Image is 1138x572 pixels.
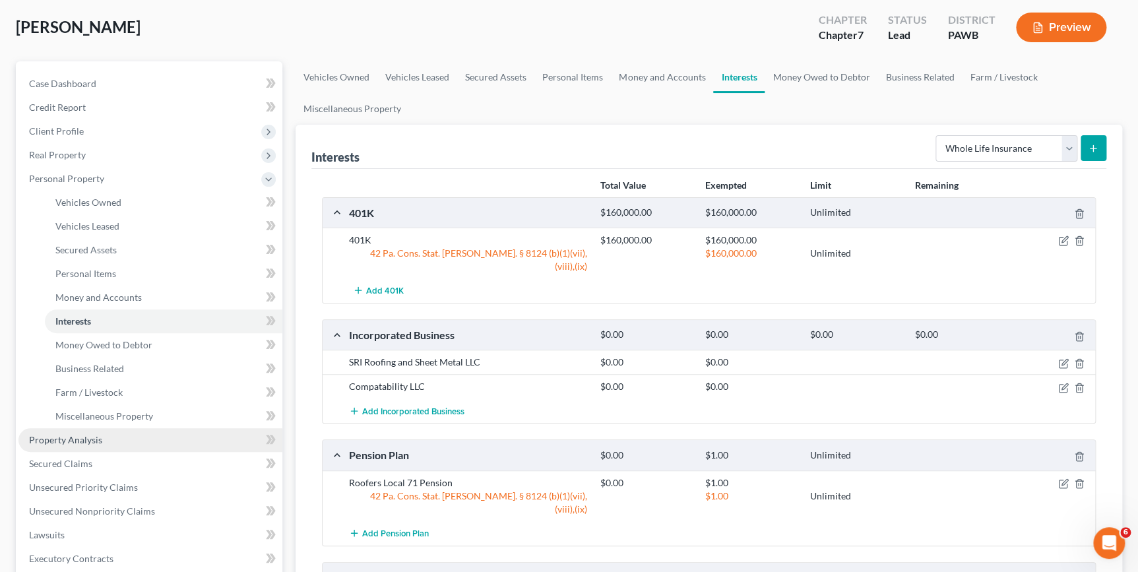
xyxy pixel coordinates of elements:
a: Secured Assets [45,238,282,262]
div: $160,000.00 [699,247,804,260]
span: Add 401K [366,286,404,296]
div: 42 Pa. Cons. Stat. [PERSON_NAME]. § 8124 (b)(1)(vii), (viii),(ix) [342,247,594,273]
div: SRI Roofing and Sheet Metal LLC [342,356,594,369]
a: Case Dashboard [18,72,282,96]
a: Vehicles Owned [45,191,282,214]
a: Vehicles Leased [45,214,282,238]
iframe: Intercom live chat [1093,527,1125,559]
span: Business Related [55,363,124,374]
div: Unlimited [804,247,908,260]
a: Business Related [45,357,282,381]
span: 6 [1120,527,1131,538]
div: Unlimited [804,490,908,503]
div: $0.00 [699,380,804,393]
span: Miscellaneous Property [55,410,153,422]
a: Vehicles Owned [296,61,377,93]
span: Interests [55,315,91,327]
span: Executory Contracts [29,553,113,564]
a: Miscellaneous Property [296,93,409,125]
div: $1.00 [699,490,804,503]
span: Property Analysis [29,434,102,445]
div: Interests [311,149,360,165]
div: 401K [342,234,594,247]
a: Money Owed to Debtor [45,333,282,357]
div: $0.00 [594,356,699,369]
strong: Total Value [600,179,646,191]
div: Unlimited [804,207,908,219]
a: Unsecured Priority Claims [18,476,282,499]
a: Interests [713,61,765,93]
button: Add Incorporated Business [349,398,464,423]
div: $160,000.00 [594,234,699,247]
div: Chapter [818,13,866,28]
strong: Limit [810,179,831,191]
span: Real Property [29,149,86,160]
div: Roofers Local 71 Pension [342,476,594,490]
div: 42 Pa. Cons. Stat. [PERSON_NAME]. § 8124 (b)(1)(vii), (viii),(ix) [342,490,594,516]
div: Incorporated Business [342,328,594,342]
div: Chapter [818,28,866,43]
span: Secured Claims [29,458,92,469]
a: Property Analysis [18,428,282,452]
span: Unsecured Nonpriority Claims [29,505,155,517]
div: Unlimited [804,449,908,462]
div: $0.00 [594,380,699,393]
span: Personal Property [29,173,104,184]
a: Money Owed to Debtor [765,61,877,93]
span: Unsecured Priority Claims [29,482,138,493]
span: 7 [857,28,863,41]
a: Secured Assets [457,61,534,93]
span: Secured Assets [55,244,117,255]
a: Money and Accounts [45,286,282,309]
a: Business Related [877,61,962,93]
span: Client Profile [29,125,84,137]
div: $0.00 [594,449,699,462]
strong: Remaining [915,179,959,191]
a: Personal Items [45,262,282,286]
span: Farm / Livestock [55,387,123,398]
div: $160,000.00 [699,234,804,247]
div: Pension Plan [342,448,594,462]
button: Add 401K [349,278,407,303]
div: $0.00 [699,356,804,369]
div: Status [887,13,926,28]
span: Add Pension Plan [362,528,429,538]
div: $0.00 [804,329,908,341]
span: Vehicles Owned [55,197,121,208]
div: Lead [887,28,926,43]
div: $160,000.00 [699,207,804,219]
span: Personal Items [55,268,116,279]
a: Credit Report [18,96,282,119]
div: $1.00 [699,476,804,490]
span: Credit Report [29,102,86,113]
a: Lawsuits [18,523,282,547]
span: Vehicles Leased [55,220,119,232]
a: Executory Contracts [18,547,282,571]
span: Case Dashboard [29,78,96,89]
button: Preview [1016,13,1106,42]
a: Personal Items [534,61,611,93]
div: $160,000.00 [594,207,699,219]
div: PAWB [947,28,995,43]
span: Lawsuits [29,529,65,540]
div: 401K [342,206,594,220]
a: Secured Claims [18,452,282,476]
div: District [947,13,995,28]
div: $1.00 [699,449,804,462]
div: $0.00 [908,329,1013,341]
span: Money Owed to Debtor [55,339,152,350]
span: Add Incorporated Business [362,406,464,416]
span: Money and Accounts [55,292,142,303]
a: Unsecured Nonpriority Claims [18,499,282,523]
a: Vehicles Leased [377,61,457,93]
button: Add Pension Plan [349,521,429,546]
div: $0.00 [594,329,699,341]
a: Miscellaneous Property [45,404,282,428]
div: $0.00 [699,329,804,341]
span: [PERSON_NAME] [16,17,141,36]
div: $0.00 [594,476,699,490]
a: Farm / Livestock [962,61,1045,93]
strong: Exempted [705,179,747,191]
a: Money and Accounts [611,61,713,93]
a: Interests [45,309,282,333]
